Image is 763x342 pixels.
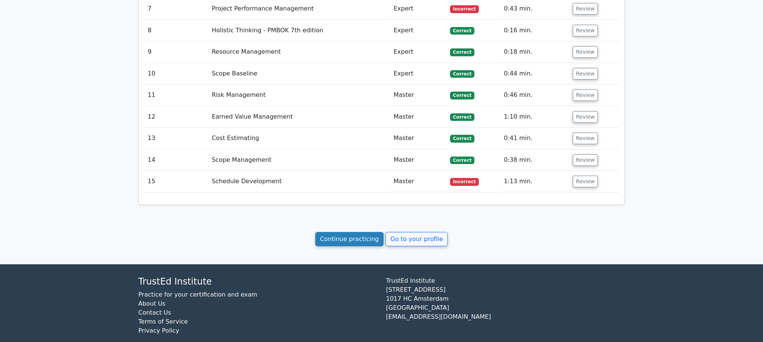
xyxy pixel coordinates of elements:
[385,232,448,246] a: Go to your profile
[501,106,569,128] td: 1:10 min.
[145,84,209,106] td: 11
[450,178,479,185] span: Incorrect
[391,171,447,192] td: Master
[501,128,569,149] td: 0:41 min.
[138,300,166,307] a: About Us
[573,68,598,80] button: Review
[145,128,209,149] td: 13
[391,149,447,171] td: Master
[573,111,598,123] button: Review
[450,5,479,13] span: Incorrect
[450,157,474,164] span: Correct
[209,149,391,171] td: Scope Management
[391,106,447,128] td: Master
[209,106,391,128] td: Earned Value Management
[501,84,569,106] td: 0:46 min.
[573,3,598,15] button: Review
[209,84,391,106] td: Risk Management
[450,70,474,78] span: Correct
[573,89,598,101] button: Review
[145,171,209,192] td: 15
[450,113,474,121] span: Correct
[138,318,188,325] a: Terms of Service
[382,276,629,341] div: TrustEd Institute [STREET_ADDRESS] 1017 HC Amsterdam [GEOGRAPHIC_DATA] [EMAIL_ADDRESS][DOMAIN_NAME]
[391,41,447,63] td: Expert
[450,92,474,99] span: Correct
[209,171,391,192] td: Schedule Development
[145,63,209,84] td: 10
[450,135,474,142] span: Correct
[391,84,447,106] td: Master
[501,149,569,171] td: 0:38 min.
[209,20,391,41] td: Holistic Thinking - PMBOK 7th edition
[450,27,474,35] span: Correct
[573,154,598,166] button: Review
[209,41,391,63] td: Resource Management
[573,176,598,187] button: Review
[501,171,569,192] td: 1:13 min.
[391,63,447,84] td: Expert
[209,63,391,84] td: Scope Baseline
[145,149,209,171] td: 14
[315,232,384,246] a: Continue practicing
[391,20,447,41] td: Expert
[138,291,257,298] a: Practice for your certification and exam
[145,20,209,41] td: 8
[450,48,474,56] span: Correct
[501,63,569,84] td: 0:44 min.
[501,20,569,41] td: 0:16 min.
[501,41,569,63] td: 0:18 min.
[391,128,447,149] td: Master
[138,327,179,334] a: Privacy Policy
[573,25,598,36] button: Review
[573,133,598,144] button: Review
[145,106,209,128] td: 12
[138,309,171,316] a: Contact Us
[209,128,391,149] td: Cost Estimating
[573,46,598,58] button: Review
[138,276,377,287] h4: TrustEd Institute
[145,41,209,63] td: 9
